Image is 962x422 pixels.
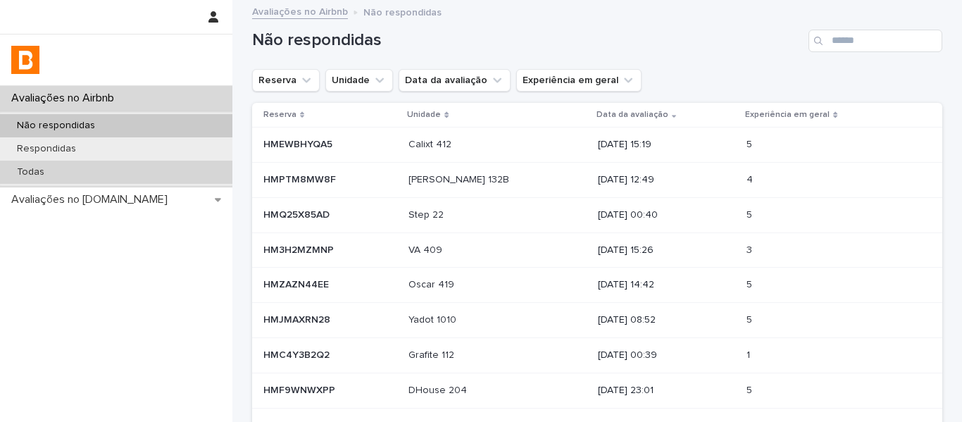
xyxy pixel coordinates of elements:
p: VA 409 [408,242,445,256]
button: Unidade [325,69,393,92]
p: 5 [747,382,755,397]
button: Experiência em geral [516,69,642,92]
p: Oscar 419 [408,276,457,291]
p: Experiência em geral [745,107,830,123]
tr: HMEWBHYQA5HMEWBHYQA5 Calixt 412Calixt 412 [DATE] 15:1955 [252,128,942,163]
tr: HMF9WNWXPPHMF9WNWXPP DHouse 204DHouse 204 [DATE] 23:0155 [252,373,942,408]
p: 4 [747,171,756,186]
p: 5 [747,311,755,326]
p: [PERSON_NAME] 132B [408,171,512,186]
p: Avaliações no Airbnb [6,92,125,105]
p: Avaliações no [DOMAIN_NAME] [6,193,179,206]
p: HMPTM8MW8F [263,171,339,186]
button: Reserva [252,69,320,92]
p: [DATE] 08:52 [598,314,735,326]
tr: HM3H2MZMNPHM3H2MZMNP VA 409VA 409 [DATE] 15:2633 [252,232,942,268]
p: [DATE] 15:19 [598,139,735,151]
tr: HMQ25X85ADHMQ25X85AD Step 22Step 22 [DATE] 00:4055 [252,197,942,232]
input: Search [808,30,942,52]
p: HMEWBHYQA5 [263,136,335,151]
p: Respondidas [6,143,87,155]
p: Não respondidas [363,4,442,19]
p: HMQ25X85AD [263,206,332,221]
p: 5 [747,206,755,221]
p: Calixt 412 [408,136,454,151]
p: 1 [747,347,753,361]
p: [DATE] 15:26 [598,244,735,256]
p: Reserva [263,107,296,123]
p: 5 [747,276,755,291]
tr: HMPTM8MW8FHMPTM8MW8F [PERSON_NAME] 132B[PERSON_NAME] 132B [DATE] 12:4944 [252,162,942,197]
p: Todas [6,166,56,178]
p: Unidade [407,107,441,123]
p: [DATE] 23:01 [598,385,735,397]
tr: HMZAZN44EEHMZAZN44EE Oscar 419Oscar 419 [DATE] 14:4255 [252,268,942,303]
p: HM3H2MZMNP [263,242,337,256]
p: [DATE] 14:42 [598,279,735,291]
p: HMC4Y3B2Q2 [263,347,332,361]
p: HMF9WNWXPP [263,382,338,397]
p: HMJMAXRN28 [263,311,333,326]
p: [DATE] 00:39 [598,349,735,361]
p: 5 [747,136,755,151]
p: Step 22 [408,206,446,221]
p: [DATE] 12:49 [598,174,735,186]
h1: Não respondidas [252,30,803,51]
a: Avaliações no Airbnb [252,3,348,19]
img: cYSl4B5TT2v8k4nbwGwX [11,46,39,74]
p: Yadot 1010 [408,311,459,326]
p: Não respondidas [6,120,106,132]
p: Grafite 112 [408,347,457,361]
tr: HMJMAXRN28HMJMAXRN28 Yadot 1010Yadot 1010 [DATE] 08:5255 [252,303,942,338]
p: [DATE] 00:40 [598,209,735,221]
tr: HMC4Y3B2Q2HMC4Y3B2Q2 Grafite 112Grafite 112 [DATE] 00:3911 [252,337,942,373]
p: DHouse 204 [408,382,470,397]
button: Data da avaliação [399,69,511,92]
p: Data da avaliação [596,107,668,123]
p: HMZAZN44EE [263,276,332,291]
p: 3 [747,242,755,256]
